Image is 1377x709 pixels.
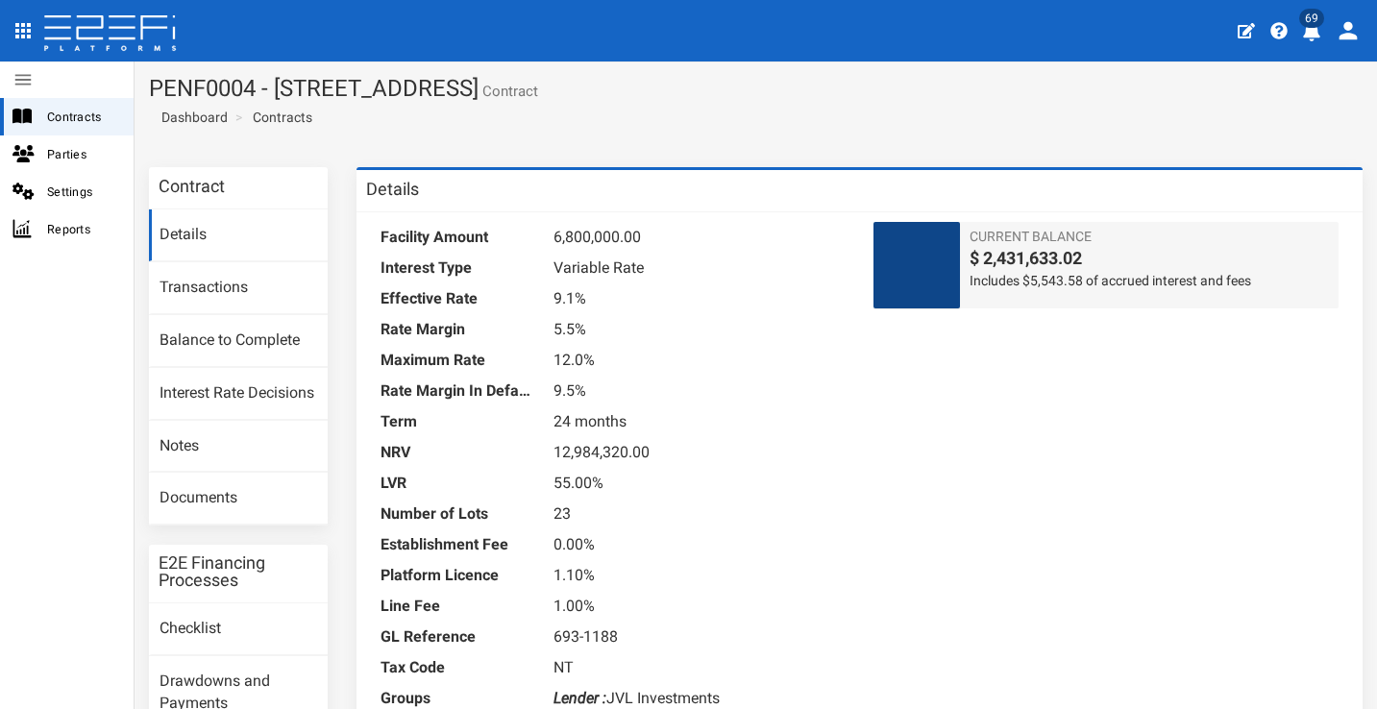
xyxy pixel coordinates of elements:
span: Includes $5,543.58 of accrued interest and fees [970,271,1329,290]
dt: Establishment Fee [381,529,534,560]
a: Interest Rate Decisions [149,368,328,420]
dd: 1.00% [553,591,846,622]
dt: NRV [381,437,534,468]
dd: 55.00% [553,468,846,499]
dd: 9.5% [553,376,846,406]
a: Balance to Complete [149,315,328,367]
a: Contracts [253,108,312,127]
dd: 1.10% [553,560,846,591]
dt: Number of Lots [381,499,534,529]
dd: 5.5% [553,314,846,345]
h3: E2E Financing Processes [159,554,318,589]
dd: 23 [553,499,846,529]
dt: Tax Code [381,652,534,683]
h3: Details [366,181,419,198]
dt: Interest Type [381,253,534,283]
dt: Rate Margin In Default [381,376,534,406]
dd: 693-1188 [553,622,846,652]
dt: Maximum Rate [381,345,534,376]
a: Dashboard [154,108,228,127]
span: Settings [47,181,118,203]
dd: 12,984,320.00 [553,437,846,468]
dt: Facility Amount [381,222,534,253]
span: Reports [47,218,118,240]
h1: PENF0004 - [STREET_ADDRESS] [149,76,1363,101]
a: Documents [149,473,328,525]
a: Details [149,209,328,261]
small: Contract [479,85,538,99]
dt: Rate Margin [381,314,534,345]
dd: 0.00% [553,529,846,560]
dd: 6,800,000.00 [553,222,846,253]
i: Lender : [553,689,606,707]
a: Checklist [149,603,328,655]
dt: Effective Rate [381,283,534,314]
span: Dashboard [154,110,228,125]
dt: Term [381,406,534,437]
dt: Line Fee [381,591,534,622]
dt: GL Reference [381,622,534,652]
dd: NT [553,652,846,683]
dt: Platform Licence [381,560,534,591]
dt: LVR [381,468,534,499]
span: Parties [47,143,118,165]
dd: 12.0% [553,345,846,376]
dd: 24 months [553,406,846,437]
h3: Contract [159,178,225,195]
dd: Variable Rate [553,253,846,283]
dd: 9.1% [553,283,846,314]
span: $ 2,431,633.02 [970,246,1329,271]
a: Notes [149,421,328,473]
a: Transactions [149,262,328,314]
span: Contracts [47,106,118,128]
span: Current Balance [970,227,1329,246]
